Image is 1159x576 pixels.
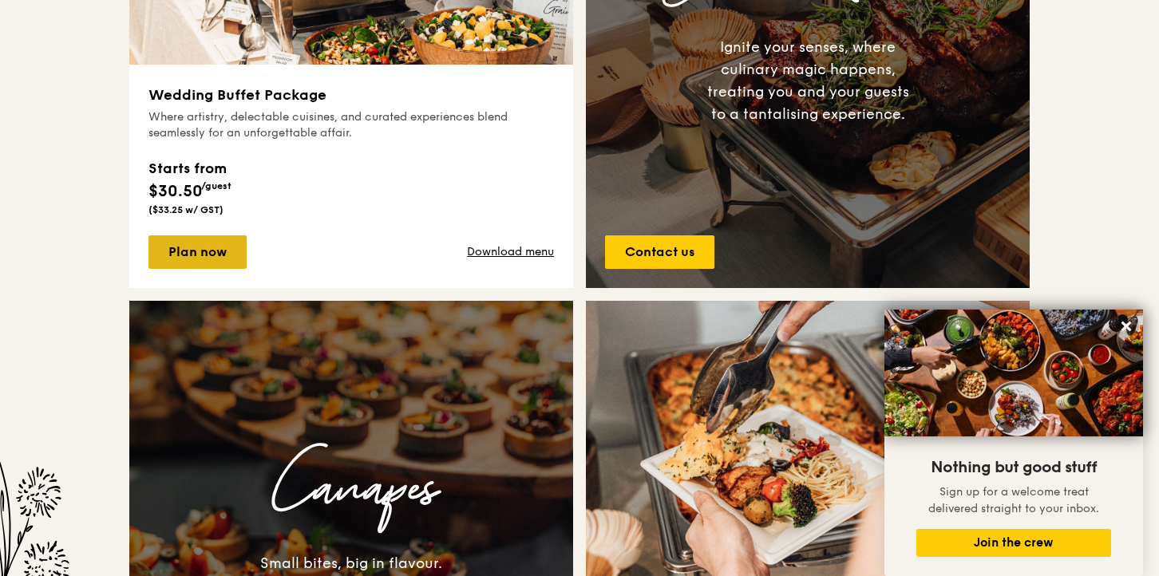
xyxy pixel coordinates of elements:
[142,438,560,539] h3: Canapes
[931,458,1097,477] span: Nothing but good stuff
[884,310,1143,436] img: DSC07876-Edit02-Large.jpeg
[148,235,247,269] a: Plan now
[916,529,1111,557] button: Join the crew
[148,203,231,216] div: ($33.25 w/ GST)
[701,36,915,125] div: Ignite your senses, where culinary magic happens, treating you and your guests to a tantalising e...
[467,244,554,260] a: Download menu
[148,84,554,106] h3: Wedding Buffet Package
[201,180,231,191] span: /guest
[148,109,554,141] div: Where artistry, delectable cuisines, and curated experiences blend seamlessly for an unforgettabl...
[148,157,231,180] div: Starts from
[605,235,714,269] a: Contact us
[1114,314,1139,339] button: Close
[148,157,231,203] div: $30.50
[928,485,1099,515] span: Sign up for a welcome treat delivered straight to your inbox.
